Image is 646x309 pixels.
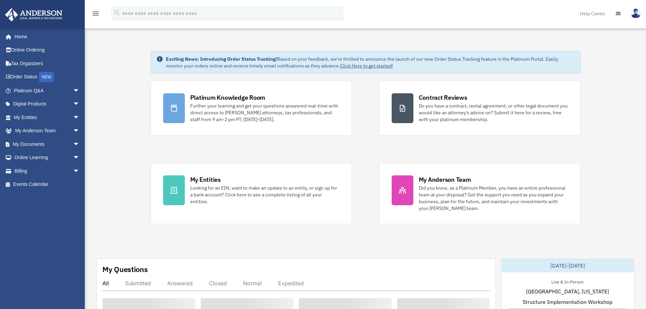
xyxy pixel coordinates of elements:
a: Tax Organizers [5,57,90,70]
a: My Anderson Team Did you know, as a Platinum Member, you have an entire professional team at your... [379,163,581,224]
img: Anderson Advisors Platinum Portal [3,8,64,21]
div: NEW [39,72,54,82]
div: Contract Reviews [419,93,467,102]
div: My Questions [102,264,148,274]
span: Structure Implementation Workshop [523,298,612,306]
div: Normal [243,280,262,287]
a: Home [5,30,86,43]
div: Based on your feedback, we're thrilled to announce the launch of our new Order Status Tracking fe... [166,56,575,69]
i: menu [92,9,100,18]
i: search [113,9,121,17]
strong: Exciting News: Introducing Order Status Tracking! [166,56,277,62]
div: All [102,280,109,287]
div: My Anderson Team [419,175,471,184]
div: Expedited [278,280,304,287]
a: My Entitiesarrow_drop_down [5,111,90,124]
a: Click Here to get started! [340,63,393,69]
a: Contract Reviews Do you have a contract, rental agreement, or other legal document you would like... [379,81,581,136]
a: My Entities Looking for an EIN, want to make an update to an entity, or sign up for a bank accoun... [151,163,352,224]
div: Answered [167,280,193,287]
img: User Pic [631,8,641,18]
div: Further your learning and get your questions answered real-time with direct access to [PERSON_NAM... [190,102,339,123]
a: Order StatusNEW [5,70,90,84]
a: Online Ordering [5,43,90,57]
span: arrow_drop_down [73,151,86,165]
span: arrow_drop_down [73,124,86,138]
div: [DATE]-[DATE] [502,259,634,272]
div: Live & In-Person [546,278,589,285]
span: arrow_drop_down [73,97,86,111]
a: Online Learningarrow_drop_down [5,151,90,165]
div: Submitted [125,280,151,287]
div: Platinum Knowledge Room [190,93,266,102]
a: My Documentsarrow_drop_down [5,137,90,151]
a: Billingarrow_drop_down [5,164,90,178]
div: My Entities [190,175,221,184]
div: Do you have a contract, rental agreement, or other legal document you would like an attorney's ad... [419,102,568,123]
span: arrow_drop_down [73,111,86,124]
a: menu [92,12,100,18]
a: My Anderson Teamarrow_drop_down [5,124,90,138]
a: Platinum Q&Aarrow_drop_down [5,84,90,97]
span: [GEOGRAPHIC_DATA], [US_STATE] [526,287,609,295]
div: Looking for an EIN, want to make an update to an entity, or sign up for a bank account? Click her... [190,185,339,205]
a: Platinum Knowledge Room Further your learning and get your questions answered real-time with dire... [151,81,352,136]
a: Digital Productsarrow_drop_down [5,97,90,111]
a: Events Calendar [5,178,90,191]
div: Did you know, as a Platinum Member, you have an entire professional team at your disposal? Get th... [419,185,568,212]
span: arrow_drop_down [73,164,86,178]
span: arrow_drop_down [73,137,86,151]
span: arrow_drop_down [73,84,86,98]
div: Closed [209,280,227,287]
